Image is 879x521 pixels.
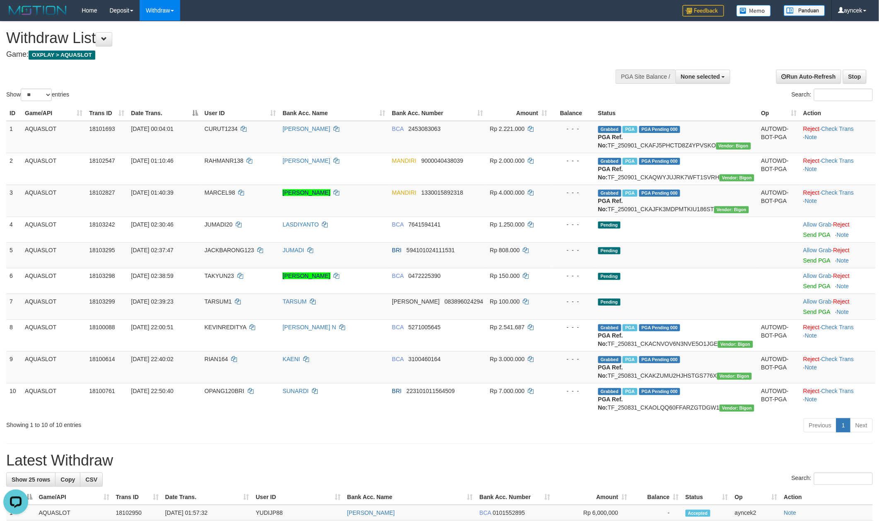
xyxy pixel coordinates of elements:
span: [DATE] 22:40:02 [131,356,173,362]
span: 18103242 [89,221,115,228]
a: Reject [833,273,850,279]
span: None selected [681,73,720,80]
span: Pending [598,247,621,254]
span: Rp 100.000 [490,298,520,305]
span: Grabbed [598,126,621,133]
a: Note [805,166,817,172]
div: PGA Site Balance / [616,70,675,84]
span: Copy 3100460164 to clipboard [408,356,441,362]
td: AQUASLOT [22,185,86,217]
span: BRI [392,247,401,253]
span: Marked by ayncek2 [623,158,637,165]
a: Reject [803,388,820,394]
th: Date Trans.: activate to sort column ascending [162,490,253,505]
td: · · [800,319,876,351]
a: Allow Grab [803,273,831,279]
span: [DATE] 00:04:01 [131,125,173,132]
span: Grabbed [598,190,621,197]
td: 5 [6,242,22,268]
td: AUTOWD-BOT-PGA [758,121,800,153]
span: JACKBARONG123 [205,247,254,253]
h1: Withdraw List [6,30,578,46]
span: 18100761 [89,388,115,394]
div: - - - [554,355,591,363]
td: 8 [6,319,22,351]
span: 18102827 [89,189,115,196]
span: [PERSON_NAME] [392,298,439,305]
a: TARSUM [283,298,307,305]
span: RIAN164 [205,356,228,362]
span: Copy 083896024294 to clipboard [444,298,483,305]
span: Rp 2.221.000 [490,125,525,132]
td: AQUASLOT [22,294,86,319]
span: [DATE] 01:10:46 [131,157,173,164]
span: Marked by ayncek2 [623,356,637,363]
th: Bank Acc. Number: activate to sort column ascending [389,106,486,121]
a: Check Trans [821,324,854,330]
a: Next [850,418,873,432]
a: Note [805,332,817,339]
a: Reject [803,356,820,362]
th: Action [781,490,873,505]
th: Balance [551,106,594,121]
span: Vendor URL: https://checkout31.1velocity.biz [718,341,753,348]
th: ID [6,106,22,121]
td: 2 [6,153,22,185]
td: TF_250831_CKAOLQQ60FFARZGTDGW1 [595,383,758,415]
th: Bank Acc. Name: activate to sort column ascending [279,106,389,121]
span: Rp 4.000.000 [490,189,525,196]
a: Previous [804,418,837,432]
td: TF_250831_CKAKZUMU2HJHSTGS776X [595,351,758,383]
span: [DATE] 01:40:39 [131,189,173,196]
a: Note [837,257,849,264]
a: Reject [803,324,820,330]
a: 1 [836,418,850,432]
td: AQUASLOT [22,121,86,153]
a: Note [805,134,817,140]
a: [PERSON_NAME] [283,125,330,132]
span: OPANG120BRI [205,388,244,394]
span: CURUT1234 [205,125,238,132]
td: AUTOWD-BOT-PGA [758,351,800,383]
span: CSV [85,476,97,483]
b: PGA Ref. No: [598,364,623,379]
td: · · [800,351,876,383]
th: Game/API: activate to sort column ascending [36,490,113,505]
th: Op: activate to sort column ascending [758,106,800,121]
span: MANDIRI [392,157,416,164]
span: BCA [480,509,491,516]
div: - - - [554,272,591,280]
span: KEVINREDITYA [205,324,246,330]
span: BCA [392,273,403,279]
a: Allow Grab [803,221,831,228]
a: Note [837,309,849,315]
a: Reject [803,125,820,132]
span: Copy 0472225390 to clipboard [408,273,441,279]
td: AUTOWD-BOT-PGA [758,185,800,217]
span: BCA [392,221,403,228]
a: Send PGA [803,232,830,238]
label: Show entries [6,89,69,101]
span: 18100614 [89,356,115,362]
span: [DATE] 02:37:47 [131,247,173,253]
td: TF_250901_CKAFJ5PHCTD8Z4YPVSKO [595,121,758,153]
span: Rp 3.000.000 [490,356,525,362]
td: · · [800,383,876,415]
th: User ID: activate to sort column ascending [252,490,344,505]
span: MANDIRI [392,189,416,196]
a: Note [805,396,817,403]
td: · · [800,121,876,153]
b: PGA Ref. No: [598,332,623,347]
span: RAHMANR138 [205,157,244,164]
span: [DATE] 22:00:51 [131,324,173,330]
a: SUNARDI [283,388,309,394]
span: BCA [392,356,403,362]
span: PGA Pending [639,324,681,331]
span: · [803,221,833,228]
span: [DATE] 02:39:23 [131,298,173,305]
span: Copy 9000040438039 to clipboard [421,157,463,164]
td: AQUASLOT [22,383,86,415]
td: 4 [6,217,22,242]
a: JUMADI [283,247,304,253]
span: Copy 223101011564509 to clipboard [406,388,455,394]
